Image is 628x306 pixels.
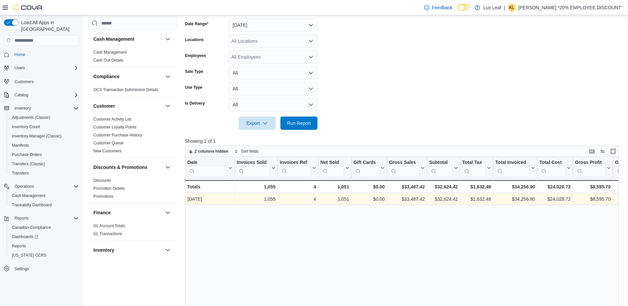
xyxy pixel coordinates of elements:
[609,147,617,155] button: Enter fullscreen
[389,195,425,203] div: $33,487.42
[93,247,114,253] h3: Inventory
[93,209,163,216] button: Finance
[495,183,535,191] div: $34,256.90
[1,76,81,86] button: Customers
[93,194,114,199] a: Promotions
[9,114,79,122] span: Adjustments (Classic)
[88,222,177,240] div: Finance
[187,160,227,166] div: Date
[9,233,41,241] a: Dashboards
[7,169,81,178] button: Transfers
[237,183,275,191] div: 1,055
[12,202,52,208] span: Traceabilty Dashboard
[9,123,43,131] a: Inventory Count
[93,224,125,228] a: GL Account Totals
[7,191,81,200] button: Cash Management
[389,183,425,191] div: $33,487.42
[9,233,79,241] span: Dashboards
[88,86,177,96] div: Compliance
[429,183,458,191] div: $32,624.42
[9,151,79,159] span: Purchase Orders
[229,82,317,95] button: All
[12,104,33,112] button: Inventory
[280,160,316,177] button: Invoices Ref
[509,4,514,12] span: KL
[495,160,530,166] div: Total Invoiced
[1,104,81,113] button: Inventory
[7,113,81,122] button: Adjustments (Classic)
[9,114,53,122] a: Adjustments (Classic)
[12,161,45,167] span: Transfers (Classic)
[280,160,311,166] div: Invoices Ref
[15,266,29,272] span: Settings
[429,160,453,166] div: Subtotal
[229,98,317,111] button: All
[237,195,275,203] div: 1,055
[1,214,81,223] button: Reports
[12,115,50,120] span: Adjustments (Classic)
[504,4,505,12] p: |
[462,160,491,177] button: Total Tax
[458,4,471,11] input: Dark Mode
[237,160,270,177] div: Invoices Sold
[308,54,314,60] button: Open list of options
[7,223,81,232] button: Canadian Compliance
[429,195,458,203] div: $32,624.42
[287,120,311,127] span: Run Report
[93,103,115,109] h3: Customer
[462,160,486,177] div: Total Tax
[7,251,81,260] button: [US_STATE] CCRS
[93,103,163,109] button: Customer
[93,36,134,42] h3: Cash Management
[9,242,28,250] a: Reports
[7,200,81,210] button: Traceabilty Dashboard
[9,160,79,168] span: Transfers (Classic)
[280,195,316,203] div: 4
[9,201,54,209] a: Traceabilty Dashboard
[93,58,123,63] a: Cash Out Details
[12,234,38,239] span: Dashboards
[539,195,570,203] div: $24,028.72
[243,117,272,130] span: Export
[9,224,54,231] a: Canadian Compliance
[429,160,458,177] button: Subtotal
[164,73,172,80] button: Compliance
[12,265,79,273] span: Settings
[93,73,163,80] button: Compliance
[12,225,51,230] span: Canadian Compliance
[12,152,42,157] span: Purchase Orders
[88,177,177,203] div: Discounts & Promotions
[93,148,121,154] span: New Customers
[93,133,142,137] a: Customer Purchase History
[93,73,120,80] h3: Compliance
[280,117,317,130] button: Run Report
[12,182,37,190] button: Operations
[187,195,232,203] div: [DATE]
[9,169,79,177] span: Transfers
[185,69,203,74] label: Sale Type
[185,21,209,26] label: Date Range
[15,65,25,71] span: Users
[280,160,311,177] div: Invoices Ref
[185,85,202,90] label: Use Type
[320,160,349,177] button: Net Sold
[15,79,34,84] span: Customers
[462,160,486,166] div: Total Tax
[164,163,172,171] button: Discounts & Promotions
[12,214,31,222] button: Reports
[12,64,79,72] span: Users
[19,19,79,32] span: Load All Apps in [GEOGRAPHIC_DATA]
[9,132,79,140] span: Inventory Manager (Classic)
[495,195,535,203] div: $34,256.90
[495,160,530,177] div: Total Invoiced
[483,4,501,12] p: Lux Leaf
[12,214,79,222] span: Reports
[93,87,159,92] a: OCS Transaction Submission Details
[1,182,81,191] button: Operations
[93,178,111,183] a: Discounts
[12,265,31,273] a: Settings
[15,92,28,98] span: Catalog
[12,171,28,176] span: Transfers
